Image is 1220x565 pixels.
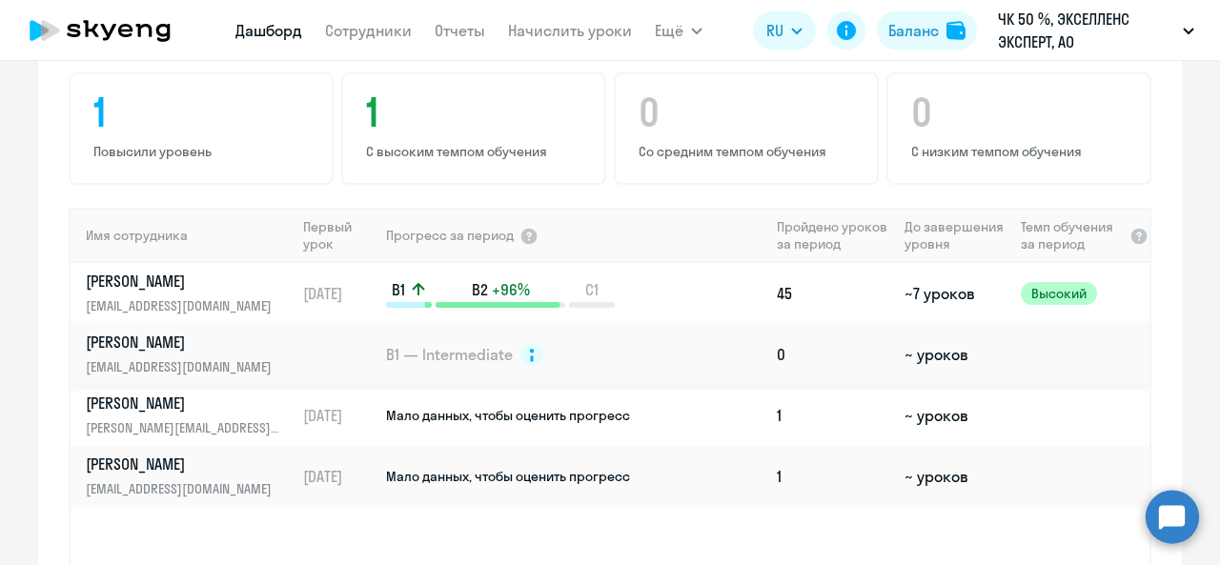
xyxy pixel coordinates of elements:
[366,90,587,135] h4: 1
[897,263,1012,324] td: ~7 уроков
[386,227,514,244] span: Прогресс за период
[235,21,302,40] a: Дашборд
[392,279,405,300] span: B1
[769,446,897,507] td: 1
[766,19,783,42] span: RU
[492,279,530,300] span: +96%
[86,393,282,414] p: [PERSON_NAME]
[1021,218,1124,252] span: Темп обучения за период
[295,208,384,263] th: Первый урок
[86,454,282,474] p: [PERSON_NAME]
[86,332,295,377] a: [PERSON_NAME][EMAIL_ADDRESS][DOMAIN_NAME]
[71,208,295,263] th: Имя сотрудника
[888,19,939,42] div: Баланс
[769,263,897,324] td: 45
[769,208,897,263] th: Пройдено уроков за период
[86,393,295,438] a: [PERSON_NAME][PERSON_NAME][EMAIL_ADDRESS][DOMAIN_NAME]
[988,8,1204,53] button: ЧК 50 %, ЭКСЕЛЛЕНС ЭКСПЕРТ, АО
[655,11,702,50] button: Ещё
[435,21,485,40] a: Отчеты
[508,21,632,40] a: Начислить уроки
[86,417,282,438] p: [PERSON_NAME][EMAIL_ADDRESS][DOMAIN_NAME]
[769,324,897,385] td: 0
[86,454,295,499] a: [PERSON_NAME][EMAIL_ADDRESS][DOMAIN_NAME]
[86,271,295,316] a: [PERSON_NAME][EMAIL_ADDRESS][DOMAIN_NAME]
[1021,282,1097,305] span: Высокий
[295,446,384,507] td: [DATE]
[86,478,282,499] p: [EMAIL_ADDRESS][DOMAIN_NAME]
[325,21,412,40] a: Сотрудники
[86,332,282,353] p: [PERSON_NAME]
[877,11,977,50] button: Балансbalance
[897,446,1012,507] td: ~ уроков
[655,19,683,42] span: Ещё
[295,385,384,446] td: [DATE]
[897,208,1012,263] th: До завершения уровня
[295,263,384,324] td: [DATE]
[998,8,1175,53] p: ЧК 50 %, ЭКСЕЛЛЕНС ЭКСПЕРТ, АО
[897,324,1012,385] td: ~ уроков
[386,344,513,365] span: B1 — Intermediate
[386,407,630,424] span: Мало данных, чтобы оценить прогресс
[472,279,488,300] span: B2
[897,385,1012,446] td: ~ уроков
[93,143,315,160] p: Повысили уровень
[769,385,897,446] td: 1
[366,143,587,160] p: С высоким темпом обучения
[386,468,630,485] span: Мало данных, чтобы оценить прогресс
[86,271,282,292] p: [PERSON_NAME]
[585,279,599,300] span: C1
[86,295,282,316] p: [EMAIL_ADDRESS][DOMAIN_NAME]
[93,90,315,135] h4: 1
[753,11,816,50] button: RU
[946,21,966,40] img: balance
[86,356,282,377] p: [EMAIL_ADDRESS][DOMAIN_NAME]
